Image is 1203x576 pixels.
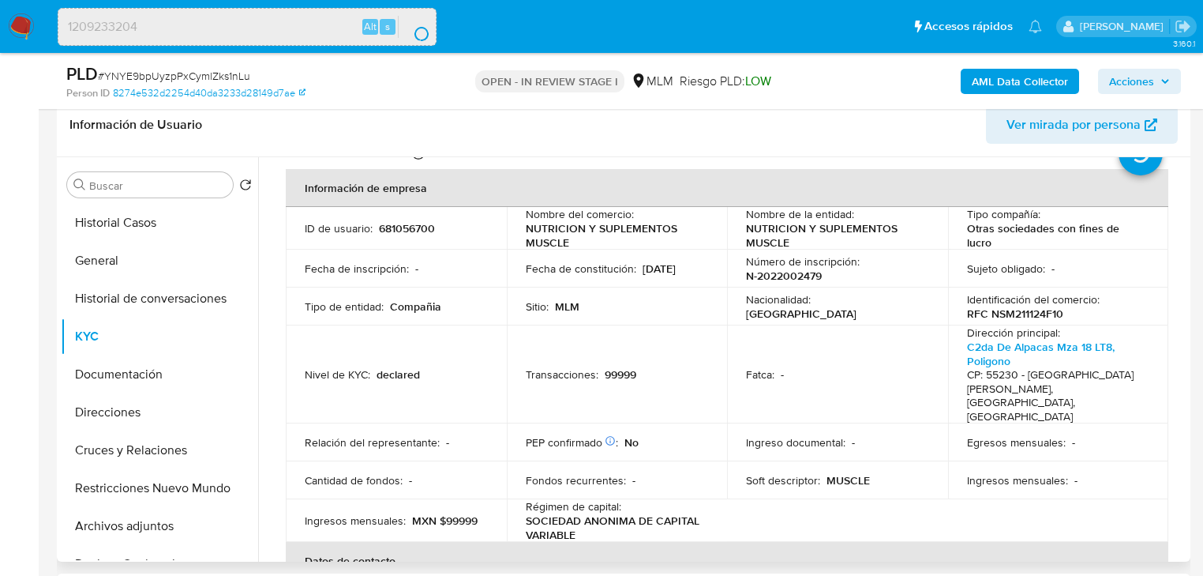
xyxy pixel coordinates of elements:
[746,292,811,307] p: Nacionalidad :
[605,367,636,382] p: 99999
[1072,435,1075,450] p: -
[967,262,1045,276] p: Sujeto obligado :
[680,73,771,90] span: Riesgo PLD:
[526,435,618,450] p: PEP confirmado :
[526,221,703,250] p: NUTRICION Y SUPLEMENTOS MUSCLE
[967,473,1068,488] p: Ingresos mensuales :
[475,70,624,92] p: OPEN - IN REVIEW STAGE I
[1109,69,1154,94] span: Acciones
[61,469,258,507] button: Restricciones Nuevo Mundo
[972,69,1068,94] b: AML Data Collector
[1051,262,1055,276] p: -
[113,86,305,100] a: 8274e532d2254d40da3233d28149d7ae
[364,19,377,34] span: Alt
[852,435,855,450] p: -
[1080,19,1169,34] p: erika.juarez@mercadolibre.com.mx
[1029,20,1042,33] a: Notificaciones
[305,299,384,314] p: Tipo de entidad :
[61,318,258,356] button: KYC
[967,339,1115,369] a: C2da De Alpacas Mza 18 LT8, Poligono
[415,262,418,276] p: -
[967,435,1066,450] p: Egresos mensuales :
[526,207,634,221] p: Nombre del comercio :
[967,207,1040,221] p: Tipo compañía :
[61,242,258,280] button: General
[61,356,258,393] button: Documentación
[526,299,549,314] p: Sitio :
[746,435,845,450] p: Ingreso documental :
[58,17,436,37] input: Buscar usuario o caso...
[967,292,1100,307] p: Identificación del comercio :
[286,145,408,160] p: Actualizado hace un mes
[746,207,854,221] p: Nombre de la entidad :
[1173,37,1195,50] span: 3.160.1
[826,473,870,488] p: MUSCLE
[745,72,771,90] span: LOW
[1175,18,1191,35] a: Salir
[305,435,440,450] p: Relación del representante :
[555,299,579,314] p: MLM
[624,435,639,450] p: No
[746,367,774,382] p: Fatca :
[746,307,856,321] p: [GEOGRAPHIC_DATA]
[305,514,406,528] p: Ingresos mensuales :
[73,179,86,191] button: Buscar
[526,367,598,382] p: Transacciones :
[89,179,227,193] input: Buscar
[1098,69,1181,94] button: Acciones
[446,435,449,450] p: -
[379,221,435,235] p: 681056700
[390,299,441,314] p: Compañia
[61,393,258,431] button: Direcciones
[61,507,258,545] button: Archivos adjuntos
[305,221,373,235] p: ID de usuario :
[409,473,412,488] p: -
[377,367,420,382] p: declared
[526,514,703,542] p: SOCIEDAD ANONIMA DE CAPITAL VARIABLE
[746,254,860,269] p: Número de inscripción :
[66,86,110,100] b: Person ID
[61,280,258,318] button: Historial de conversaciones
[643,262,676,276] p: [DATE]
[631,73,673,90] div: MLM
[746,473,820,488] p: Soft descriptor :
[967,368,1144,424] h4: CP: 55230 - [GEOGRAPHIC_DATA] [PERSON_NAME], [GEOGRAPHIC_DATA], [GEOGRAPHIC_DATA]
[69,117,202,133] h1: Información de Usuario
[305,367,370,382] p: Nivel de KYC :
[632,473,635,488] p: -
[61,204,258,242] button: Historial Casos
[967,221,1144,250] p: Otras sociedades con fines de lucro
[66,61,98,86] b: PLD
[98,68,250,84] span: # YNYE9bpUyzpPxCymlZks1nLu
[385,19,390,34] span: s
[986,106,1178,144] button: Ver mirada por persona
[412,514,478,528] p: MXN $99999
[967,307,1063,321] p: RFC NSM211124F10
[305,262,409,276] p: Fecha de inscripción :
[239,179,252,196] button: Volver al orden por defecto
[746,221,923,250] p: NUTRICION Y SUPLEMENTOS MUSCLE
[746,269,822,283] p: N-2022002479
[924,18,1013,35] span: Accesos rápidos
[526,499,621,514] p: Régimen de capital :
[286,169,1168,207] th: Información de empresa
[967,326,1060,340] p: Dirección principal :
[961,69,1079,94] button: AML Data Collector
[781,367,784,382] p: -
[61,431,258,469] button: Cruces y Relaciones
[1074,473,1077,488] p: -
[305,473,403,488] p: Cantidad de fondos :
[526,473,626,488] p: Fondos recurrentes :
[398,16,430,38] button: search-icon
[1006,106,1141,144] span: Ver mirada por persona
[526,262,636,276] p: Fecha de constitución :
